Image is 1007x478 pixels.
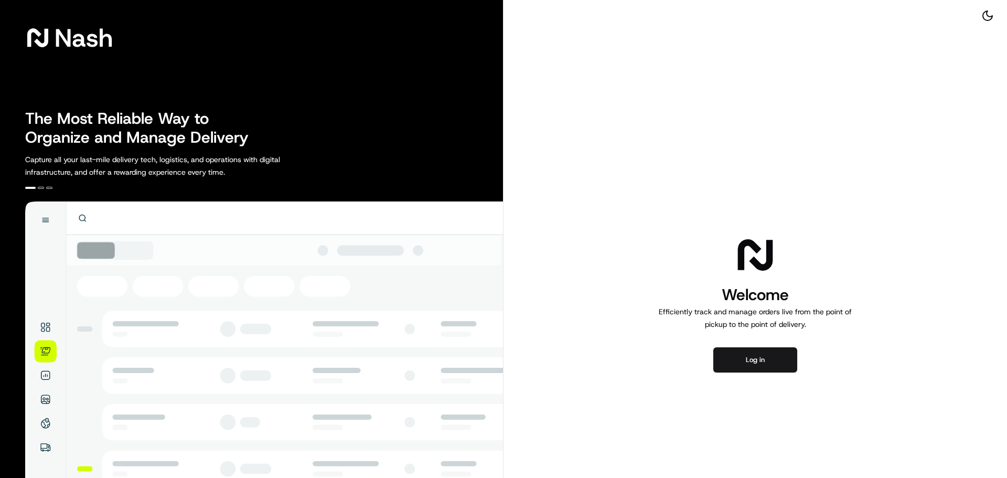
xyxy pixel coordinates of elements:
p: Capture all your last-mile delivery tech, logistics, and operations with digital infrastructure, ... [25,153,327,178]
h1: Welcome [655,284,856,305]
button: Log in [713,347,797,373]
h2: The Most Reliable Way to Organize and Manage Delivery [25,109,260,147]
span: Nash [55,27,113,48]
p: Efficiently track and manage orders live from the point of pickup to the point of delivery. [655,305,856,331]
